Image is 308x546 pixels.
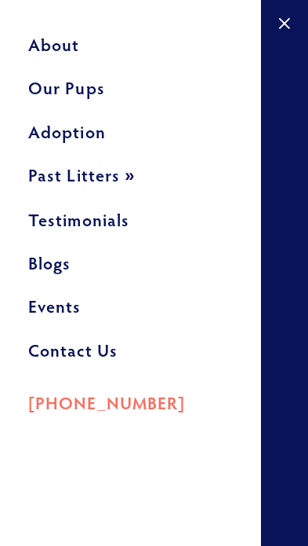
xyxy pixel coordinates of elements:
[28,247,233,290] a: Blogs
[28,377,233,423] a: [PHONE_NUMBER]
[28,203,233,247] a: Testimonials
[28,71,233,115] a: Our Pups
[28,159,233,203] button: Past Litters
[28,163,120,186] span: Past Litters
[28,115,233,159] a: Adoption
[28,290,233,333] a: Events
[28,334,233,377] a: Contact Us
[28,28,233,71] a: About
